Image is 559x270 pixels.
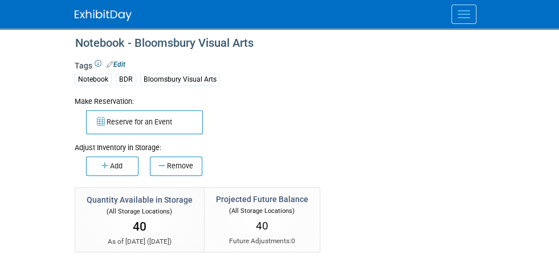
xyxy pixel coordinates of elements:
[216,236,308,246] div: Future Adjustments:
[75,10,132,21] img: ExhibitDay
[75,60,342,93] div: Tags
[75,95,342,107] div: Make Reservation:
[149,237,169,245] span: [DATE]
[87,237,193,247] div: As of [DATE] ( )
[216,194,308,205] div: Projected Future Balance
[71,33,342,54] div: Notebook - Bloomsbury Visual Arts
[75,134,342,153] div: Adjust Inventory in Storage:
[107,61,125,68] a: Edit
[87,194,193,205] div: Quantity Available in Storage
[116,74,136,86] div: BDR
[133,220,146,233] span: 40
[256,219,268,232] span: 40
[87,205,193,216] div: (All Storage Locations)
[86,110,203,134] button: Reserve for an Event
[291,237,295,245] span: 0
[150,156,202,176] button: Remove
[140,74,220,86] div: Bloomsbury Visual Arts
[451,5,476,24] button: Menu
[86,156,138,176] button: Add
[216,205,308,216] div: (All Storage Locations)
[75,74,112,86] div: Notebook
